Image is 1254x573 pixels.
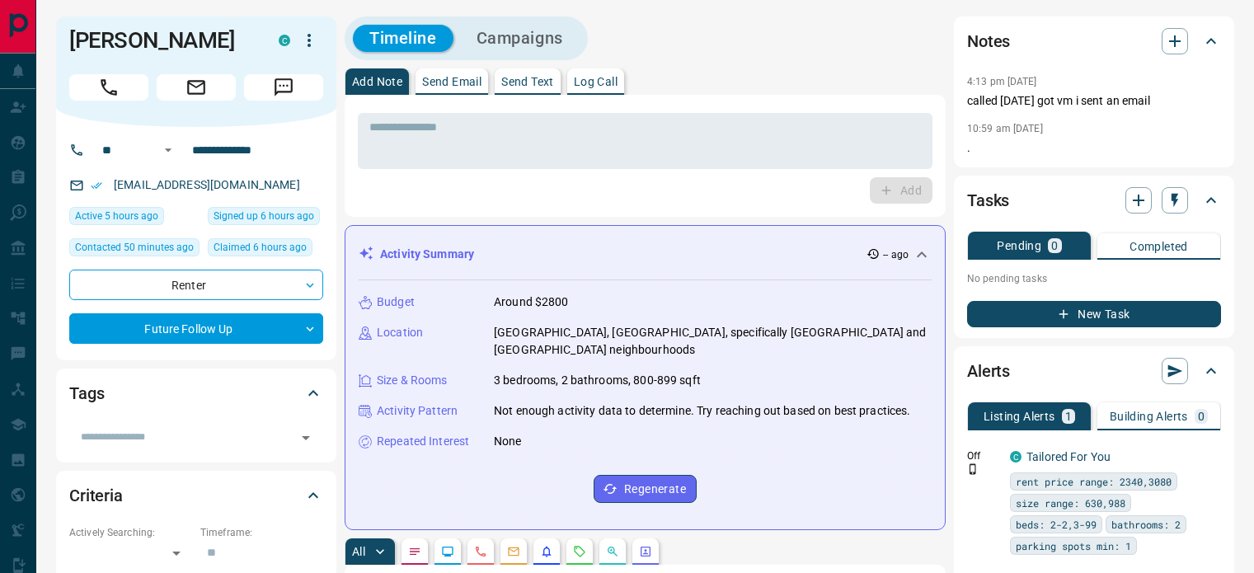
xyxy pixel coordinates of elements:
div: Tasks [967,181,1221,220]
p: All [352,546,365,557]
div: Fri Sep 12 2025 [208,207,323,230]
button: Regenerate [594,475,697,503]
p: Timeframe: [200,525,323,540]
div: Criteria [69,476,323,515]
p: No pending tasks [967,266,1221,291]
span: Contacted 50 minutes ago [75,239,194,256]
svg: Agent Actions [639,545,652,558]
h1: [PERSON_NAME] [69,27,254,54]
p: Pending [997,240,1041,251]
p: Completed [1130,241,1188,252]
p: Budget [377,294,415,311]
h2: Criteria [69,482,123,509]
p: Log Call [574,76,618,87]
p: 0 [1198,411,1205,422]
p: Actively Searching: [69,525,192,540]
div: Notes [967,21,1221,61]
p: 3 bedrooms, 2 bathrooms, 800-899 sqft [494,372,701,389]
p: called [DATE] got vm i sent an email [967,92,1221,110]
p: 4:13 pm [DATE] [967,76,1037,87]
p: Activity Pattern [377,402,458,420]
a: [EMAIL_ADDRESS][DOMAIN_NAME] [114,178,300,191]
svg: Calls [474,545,487,558]
button: Campaigns [460,25,580,52]
svg: Listing Alerts [540,545,553,558]
button: Open [158,140,178,160]
p: Add Note [352,76,402,87]
div: condos.ca [1010,451,1022,463]
h2: Tags [69,380,104,406]
p: . [967,139,1221,157]
div: Fri Sep 12 2025 [69,207,200,230]
a: Tailored For You [1026,450,1111,463]
span: parking spots min: 1 [1016,538,1131,554]
p: 10:59 am [DATE] [967,123,1043,134]
span: beds: 2-2,3-99 [1016,516,1097,533]
p: Send Email [422,76,481,87]
p: Not enough activity data to determine. Try reaching out based on best practices. [494,402,911,420]
span: rent price range: 2340,3080 [1016,473,1172,490]
p: Off [967,449,1000,463]
span: Email [157,74,236,101]
span: Active 5 hours ago [75,208,158,224]
div: Tags [69,373,323,413]
span: Message [244,74,323,101]
div: Activity Summary-- ago [359,239,932,270]
p: Location [377,324,423,341]
button: New Task [967,301,1221,327]
h2: Tasks [967,187,1009,214]
svg: Notes [408,545,421,558]
p: Around $2800 [494,294,569,311]
p: Building Alerts [1110,411,1188,422]
p: Send Text [501,76,554,87]
p: Activity Summary [380,246,474,263]
p: Listing Alerts [984,411,1055,422]
span: bathrooms: 2 [1111,516,1181,533]
span: Signed up 6 hours ago [214,208,314,224]
p: [GEOGRAPHIC_DATA], [GEOGRAPHIC_DATA], specifically [GEOGRAPHIC_DATA] and [GEOGRAPHIC_DATA] neighb... [494,324,932,359]
div: condos.ca [279,35,290,46]
p: Size & Rooms [377,372,448,389]
p: None [494,433,522,450]
div: Fri Sep 12 2025 [69,238,200,261]
div: Renter [69,270,323,300]
svg: Push Notification Only [967,463,979,475]
h2: Notes [967,28,1010,54]
span: Call [69,74,148,101]
svg: Email Verified [91,180,102,191]
p: -- ago [883,247,909,262]
span: Claimed 6 hours ago [214,239,307,256]
svg: Opportunities [606,545,619,558]
p: Repeated Interest [377,433,469,450]
div: Fri Sep 12 2025 [208,238,323,261]
button: Timeline [353,25,453,52]
svg: Emails [507,545,520,558]
span: size range: 630,988 [1016,495,1125,511]
div: Future Follow Up [69,313,323,344]
svg: Requests [573,545,586,558]
svg: Lead Browsing Activity [441,545,454,558]
button: Open [294,426,317,449]
h2: Alerts [967,358,1010,384]
p: 0 [1051,240,1058,251]
div: Alerts [967,351,1221,391]
p: 1 [1065,411,1072,422]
